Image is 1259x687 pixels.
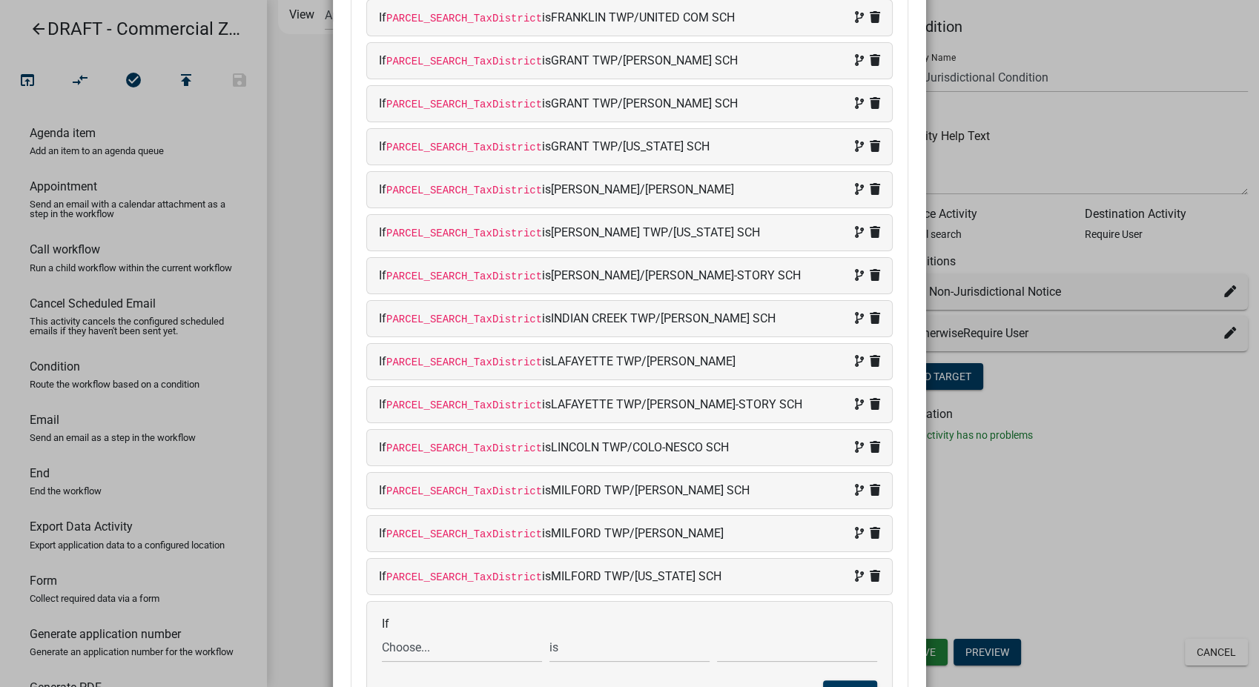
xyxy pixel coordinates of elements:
code: PARCEL_SEARCH_TaxDistrict [386,399,542,411]
span: GRANT TWP/[US_STATE] SCH [551,139,710,153]
span: MILFORD TWP/[PERSON_NAME] [551,526,724,540]
code: PARCEL_SEARCH_TaxDistrict [386,142,542,153]
div: If is [379,482,880,500]
div: If is [379,95,880,113]
div: If is [379,525,880,542]
code: PARCEL_SEARCH_TaxDistrict [386,528,542,540]
span: GRANT TWP/[PERSON_NAME] SCH [551,96,738,110]
div: If is [379,310,880,328]
div: If is [379,267,880,285]
span: INDIAN CREEK TWP/[PERSON_NAME] SCH [551,311,776,325]
code: PARCEL_SEARCH_TaxDistrict [386,13,542,24]
span: LINCOLN TWP/COLO-NESCO SCH [551,440,729,454]
div: If is [379,52,880,70]
code: PARCEL_SEARCH_TaxDistrict [386,356,542,368]
div: If is [379,353,880,371]
div: If is [379,439,880,457]
div: If is [379,224,880,242]
code: PARCEL_SEARCH_TaxDistrict [386,228,542,239]
code: PARCEL_SEARCH_TaxDistrict [386,313,542,325]
code: PARCEL_SEARCH_TaxDistrict [386,185,542,196]
label: If [382,618,389,630]
code: PARCEL_SEARCH_TaxDistrict [386,571,542,583]
div: If is [379,396,880,414]
span: GRANT TWP/[PERSON_NAME] SCH [551,53,738,67]
div: If is [379,568,880,585]
div: If is [379,181,880,199]
code: PARCEL_SEARCH_TaxDistrict [386,485,542,497]
span: [PERSON_NAME]/[PERSON_NAME]-STORY SCH [551,268,801,282]
span: [PERSON_NAME]/[PERSON_NAME] [551,182,734,196]
div: If is [379,138,880,156]
code: PARCEL_SEARCH_TaxDistrict [386,271,542,282]
code: PARCEL_SEARCH_TaxDistrict [386,99,542,110]
span: LAFAYETTE TWP/[PERSON_NAME]-STORY SCH [551,397,802,411]
span: FRANKLIN TWP/UNITED COM SCH [551,10,735,24]
code: PARCEL_SEARCH_TaxDistrict [386,56,542,67]
span: MILFORD TWP/[US_STATE] SCH [551,569,721,583]
span: MILFORD TWP/[PERSON_NAME] SCH [551,483,750,497]
code: PARCEL_SEARCH_TaxDistrict [386,442,542,454]
div: If is [379,9,880,27]
span: LAFAYETTE TWP/[PERSON_NAME] [551,354,736,368]
span: [PERSON_NAME] TWP/[US_STATE] SCH [551,225,760,239]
